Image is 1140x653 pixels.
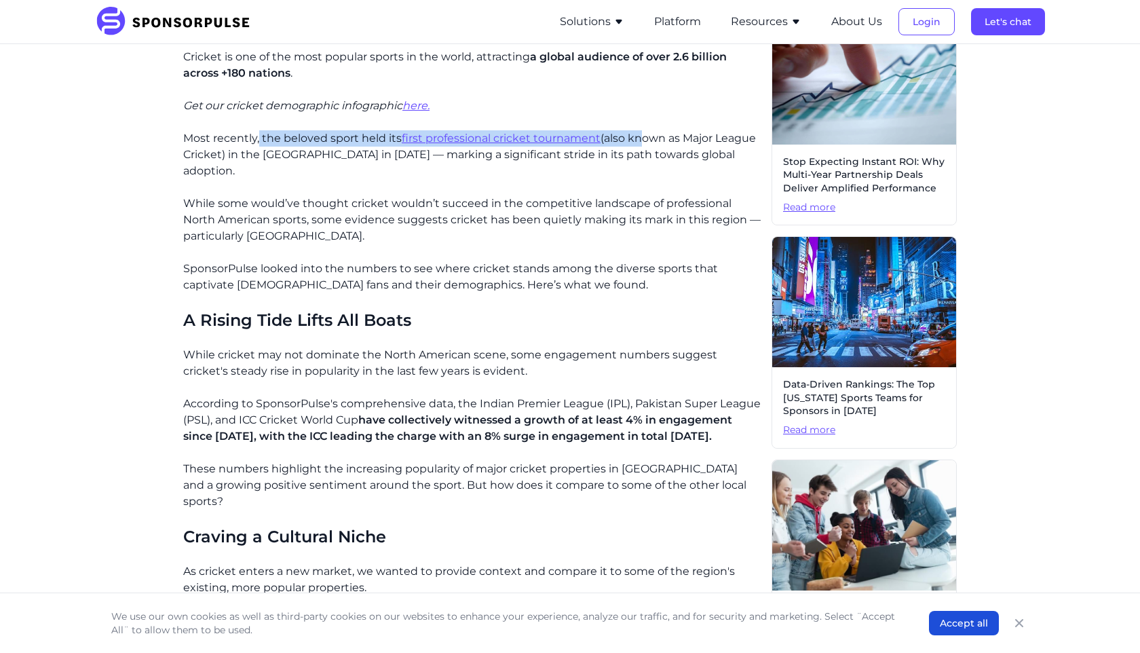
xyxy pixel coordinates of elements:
[183,413,732,443] span: have collectively witnessed a growth of at least 4% in engagement since [DATE], with the ICC lead...
[111,610,902,637] p: We use our own cookies as well as third-party cookies on our websites to enhance your experience,...
[772,460,956,591] img: Getty images courtesy of Unsplash
[183,130,761,179] p: Most recently, the beloved sport held its (also known as Major League Cricket) in the [GEOGRAPHIC...
[831,14,882,30] button: About Us
[783,424,945,437] span: Read more
[183,461,761,510] p: These numbers highlight the increasing popularity of major cricket properties in [GEOGRAPHIC_DATA...
[971,8,1045,35] button: Let's chat
[183,563,761,596] p: As cricket enters a new market, we wanted to provide context and compare it to some of the region...
[971,16,1045,28] a: Let's chat
[183,396,761,445] p: According to SponsorPulse's comprehensive data, the Indian Premier League (IPL), Pakistan Super L...
[183,99,402,112] i: Get our cricket demographic infographic
[831,16,882,28] a: About Us
[183,49,761,81] p: Cricket is one of the most popular sports in the world, attracting .
[898,8,955,35] button: Login
[929,611,999,635] button: Accept all
[402,99,430,112] a: here.
[731,14,801,30] button: Resources
[183,261,761,293] p: SponsorPulse looked into the numbers to see where cricket stands among the diverse sports that ca...
[183,347,761,379] p: While cricket may not dominate the North American scene, some engagement numbers suggest cricket'...
[183,195,761,244] p: While some would’ve thought cricket wouldn’t succeed in the competitive landscape of professional...
[183,310,761,331] h3: A Rising Tide Lifts All Boats
[783,378,945,418] span: Data-Driven Rankings: The Top [US_STATE] Sports Teams for Sponsors in [DATE]
[898,16,955,28] a: Login
[402,132,601,145] a: first professional cricket tournament
[1072,588,1140,653] iframe: Chat Widget
[772,14,956,145] img: Sponsorship ROI image
[772,14,957,225] a: Stop Expecting Instant ROI: Why Multi-Year Partnership Deals Deliver Amplified PerformanceRead more
[1010,614,1029,633] button: Close
[772,237,956,367] img: Photo by Andreas Niendorf courtesy of Unsplash
[560,14,624,30] button: Solutions
[783,201,945,214] span: Read more
[654,16,701,28] a: Platform
[183,50,727,79] span: a global audience of over 2.6 billion across +180 nations
[95,7,260,37] img: SponsorPulse
[183,526,761,547] h3: Craving a Cultural Niche
[654,14,701,30] button: Platform
[783,155,945,195] span: Stop Expecting Instant ROI: Why Multi-Year Partnership Deals Deliver Amplified Performance
[772,236,957,448] a: Data-Driven Rankings: The Top [US_STATE] Sports Teams for Sponsors in [DATE]Read more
